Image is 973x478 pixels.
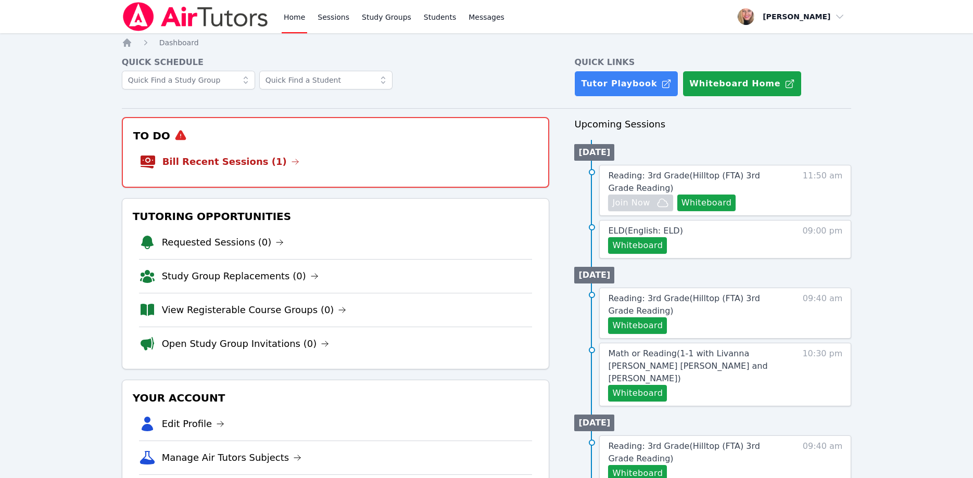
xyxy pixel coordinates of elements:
a: View Registerable Course Groups (0) [162,303,347,317]
a: Open Study Group Invitations (0) [162,337,330,351]
a: Study Group Replacements (0) [162,269,319,283]
button: Whiteboard Home [683,71,802,97]
li: [DATE] [574,267,614,283]
h4: Quick Schedule [122,56,550,69]
nav: Breadcrumb [122,37,852,48]
a: Tutor Playbook [574,71,678,97]
a: Reading: 3rd Grade(Hilltop (FTA) 3rd Grade Reading) [608,170,784,195]
img: Air Tutors [122,2,269,31]
a: ELD(English: ELD) [608,225,683,237]
input: Quick Find a Student [259,71,393,89]
a: Reading: 3rd Grade(Hilltop (FTA) 3rd Grade Reading) [608,292,784,317]
span: Reading: 3rd Grade ( Hilltop (FTA) 3rd Grade Reading ) [608,441,760,463]
span: 09:00 pm [802,225,842,254]
li: [DATE] [574,415,614,431]
span: 09:40 am [803,292,843,334]
span: 10:30 pm [802,347,842,402]
span: Dashboard [159,38,199,47]
span: Math or Reading ( 1-1 with Livanna [PERSON_NAME] [PERSON_NAME] and [PERSON_NAME] ) [608,348,767,383]
h3: To Do [131,126,540,145]
button: Whiteboard [677,195,736,211]
span: Join Now [612,197,650,209]
span: Messages [469,12,504,22]
span: ELD ( English: ELD ) [608,226,683,236]
li: [DATE] [574,144,614,161]
span: 11:50 am [803,170,843,211]
a: Dashboard [159,37,199,48]
a: Bill Recent Sessions (1) [162,154,299,169]
button: Join Now [608,195,673,211]
span: Reading: 3rd Grade ( Hilltop (FTA) 3rd Grade Reading ) [608,293,760,316]
a: Requested Sessions (0) [162,235,284,250]
a: Reading: 3rd Grade(Hilltop (FTA) 3rd Grade Reading) [608,440,784,465]
a: Manage Air Tutors Subjects [162,450,302,465]
h3: Upcoming Sessions [574,117,851,132]
button: Whiteboard [608,317,667,334]
button: Whiteboard [608,385,667,402]
button: Whiteboard [608,237,667,254]
input: Quick Find a Study Group [122,71,255,89]
h3: Your Account [131,389,541,407]
a: Math or Reading(1-1 with Livanna [PERSON_NAME] [PERSON_NAME] and [PERSON_NAME]) [608,347,784,385]
h3: Tutoring Opportunities [131,207,541,226]
a: Edit Profile [162,417,225,431]
span: Reading: 3rd Grade ( Hilltop (FTA) 3rd Grade Reading ) [608,171,760,193]
h4: Quick Links [574,56,851,69]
